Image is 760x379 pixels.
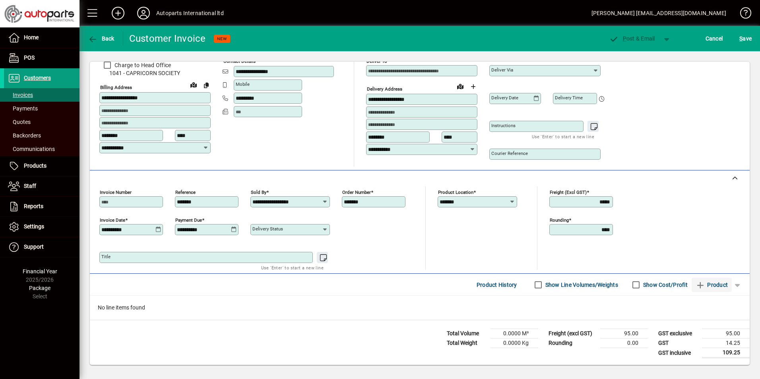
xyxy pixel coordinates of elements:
[4,217,79,237] a: Settings
[600,338,648,348] td: 0.00
[600,329,648,338] td: 95.00
[100,217,125,223] mat-label: Invoice date
[4,88,79,102] a: Invoices
[642,281,688,289] label: Show Cost/Profit
[491,329,538,338] td: 0.0000 M³
[473,278,520,292] button: Product History
[739,35,743,42] span: S
[591,7,726,19] div: [PERSON_NAME] [EMAIL_ADDRESS][DOMAIN_NAME]
[702,348,750,358] td: 109.25
[491,151,528,156] mat-label: Courier Reference
[443,329,491,338] td: Total Volume
[251,189,266,195] mat-label: Sold by
[4,48,79,68] a: POS
[4,115,79,129] a: Quotes
[8,119,31,125] span: Quotes
[101,254,111,259] mat-label: Title
[8,132,41,139] span: Backorders
[491,67,513,73] mat-label: Deliver via
[545,329,600,338] td: Freight (excl GST)
[129,32,206,45] div: Customer Invoice
[545,338,600,348] td: Rounding
[8,92,33,98] span: Invoices
[90,296,750,320] div: No line items found
[4,28,79,48] a: Home
[8,146,55,152] span: Communications
[737,31,754,46] button: Save
[550,217,569,223] mat-label: Rounding
[438,189,473,195] mat-label: Product location
[99,69,211,77] span: 1041 - CAPRICORN SOCIETY
[105,6,131,20] button: Add
[4,197,79,217] a: Reports
[8,105,38,112] span: Payments
[261,263,324,272] mat-hint: Use 'Enter' to start a new line
[532,132,594,141] mat-hint: Use 'Enter' to start a new line
[24,244,44,250] span: Support
[702,338,750,348] td: 14.25
[236,81,250,87] mat-label: Mobile
[252,226,283,232] mat-label: Delivery status
[706,32,723,45] span: Cancel
[692,278,732,292] button: Product
[24,223,44,230] span: Settings
[4,156,79,176] a: Products
[623,35,626,42] span: P
[24,183,36,189] span: Staff
[609,35,655,42] span: ost & Email
[491,338,538,348] td: 0.0000 Kg
[702,329,750,338] td: 95.00
[156,7,224,19] div: Autoparts International ltd
[739,32,752,45] span: ave
[467,80,479,93] button: Choose address
[4,102,79,115] a: Payments
[550,189,587,195] mat-label: Freight (excl GST)
[100,189,132,195] mat-label: Invoice number
[654,329,702,338] td: GST exclusive
[131,6,156,20] button: Profile
[4,237,79,257] a: Support
[217,36,227,41] span: NEW
[24,75,51,81] span: Customers
[175,189,196,195] mat-label: Reference
[696,278,728,291] span: Product
[88,35,114,42] span: Back
[24,54,35,61] span: POS
[200,79,213,91] button: Copy to Delivery address
[704,31,725,46] button: Cancel
[477,278,517,291] span: Product History
[86,31,116,46] button: Back
[79,31,123,46] app-page-header-button: Back
[605,31,659,46] button: Post & Email
[175,217,202,223] mat-label: Payment due
[23,268,57,275] span: Financial Year
[24,162,47,169] span: Products
[734,2,750,27] a: Knowledge Base
[4,142,79,156] a: Communications
[654,348,702,358] td: GST inclusive
[454,80,467,93] a: View on map
[491,95,518,101] mat-label: Delivery date
[24,203,43,209] span: Reports
[24,34,39,41] span: Home
[113,61,171,69] label: Charge to Head Office
[654,338,702,348] td: GST
[342,189,371,195] mat-label: Order number
[443,338,491,348] td: Total Weight
[544,281,618,289] label: Show Line Volumes/Weights
[29,285,50,291] span: Package
[4,129,79,142] a: Backorders
[4,176,79,196] a: Staff
[491,123,516,128] mat-label: Instructions
[187,78,200,91] a: View on map
[555,95,583,101] mat-label: Delivery time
